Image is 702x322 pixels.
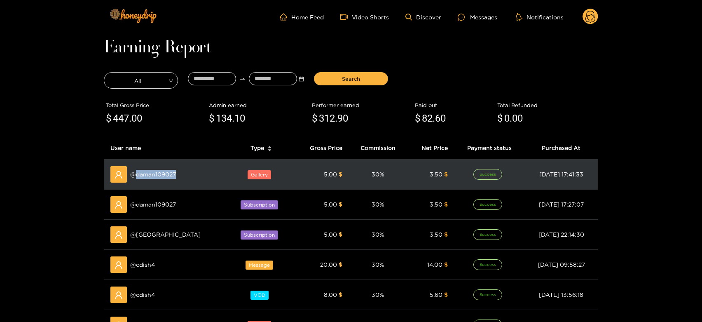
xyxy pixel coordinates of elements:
a: Video Shorts [340,13,389,21]
span: .90 [335,113,348,124]
span: [DATE] 22:14:30 [538,231,584,237]
span: 312 [319,113,335,124]
span: user [115,171,123,179]
div: Total Refunded [497,101,596,109]
span: .00 [510,113,523,124]
span: Success [473,169,502,180]
span: $ [106,111,111,127]
span: $ [497,111,503,127]
button: Search [314,72,388,85]
span: All [104,75,178,86]
span: $ [339,231,342,237]
span: Type [250,143,264,153]
span: home [280,13,291,21]
span: Success [473,259,502,270]
span: $ [339,201,342,207]
span: $ [312,111,317,127]
span: Gallery [248,170,271,179]
span: [DATE] 09:58:27 [538,261,585,268]
span: 30 % [372,171,384,177]
span: Success [473,229,502,240]
span: to [239,76,246,82]
span: .00 [129,113,142,124]
div: Admin earned [209,101,308,109]
span: [DATE] 17:27:07 [539,201,584,207]
span: 0 [504,113,510,124]
span: @ [GEOGRAPHIC_DATA] [130,230,201,239]
span: swap-right [239,76,246,82]
button: Notifications [514,13,566,21]
h1: Earning Report [104,42,598,54]
span: @ daman109027 [130,200,176,209]
th: Net Price [407,137,455,160]
span: user [115,261,123,269]
span: user [115,291,123,299]
th: Gross Price [294,137,349,160]
span: 8.00 [324,291,337,298]
span: 134 [216,113,232,124]
span: 5.00 [324,201,337,207]
span: $ [444,201,448,207]
span: @ daman109027 [130,170,176,179]
th: Commission [349,137,407,160]
div: Total Gross Price [106,101,205,109]
th: User name [104,137,229,160]
span: 447 [113,113,129,124]
span: 14.00 [427,261,442,268]
th: Payment status [454,137,524,160]
span: Success [473,199,502,210]
span: VOD [250,291,269,300]
th: Purchased At [524,137,598,160]
span: 82 [422,113,433,124]
span: Message [246,261,273,270]
span: 3.50 [430,171,442,177]
span: [DATE] 13:56:18 [539,291,583,298]
span: [DATE] 17:41:33 [539,171,583,177]
span: video-camera [340,13,352,21]
span: caret-up [267,145,272,149]
span: 5.00 [324,231,337,237]
div: Paid out [415,101,493,109]
span: $ [444,231,448,237]
span: 30 % [372,291,384,298]
span: $ [444,171,448,177]
span: Subscription [241,200,278,209]
span: user [115,231,123,239]
span: Success [473,289,502,300]
span: Subscription [241,230,278,240]
span: @ cdish4 [130,290,155,299]
span: $ [339,171,342,177]
span: .60 [433,113,446,124]
span: $ [339,261,342,268]
span: 20.00 [320,261,337,268]
span: user [115,201,123,209]
span: $ [444,261,448,268]
div: Messages [458,12,497,22]
a: Discover [405,14,441,21]
span: 5.00 [324,171,337,177]
span: 3.50 [430,201,442,207]
span: $ [339,291,342,298]
span: $ [444,291,448,298]
span: 30 % [372,201,384,207]
span: caret-down [267,148,272,153]
div: Performer earned [312,101,411,109]
span: 30 % [372,231,384,237]
span: Search [342,75,360,83]
span: 5.60 [430,291,442,298]
span: 30 % [372,261,384,268]
span: 3.50 [430,231,442,237]
a: Home Feed [280,13,324,21]
span: @ cdish4 [130,260,155,269]
span: $ [415,111,420,127]
span: $ [209,111,214,127]
span: .10 [232,113,245,124]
